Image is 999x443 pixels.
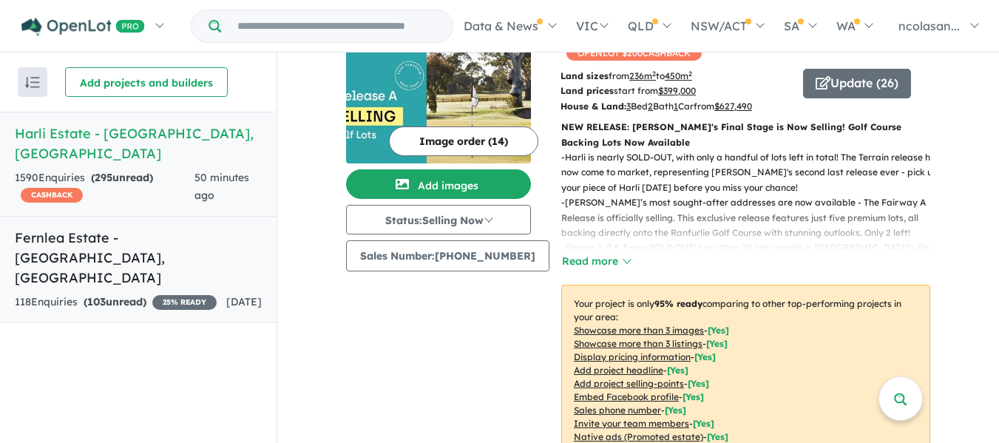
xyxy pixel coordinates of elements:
[346,240,549,271] button: Sales Number:[PHONE_NUMBER]
[194,171,249,202] span: 50 minutes ago
[708,325,729,336] span: [ Yes ]
[561,253,631,270] button: Read more
[706,338,728,349] span: [ Yes ]
[15,124,262,163] h5: Harli Estate - [GEOGRAPHIC_DATA] , [GEOGRAPHIC_DATA]
[683,391,704,402] span: [ Yes ]
[561,85,614,96] b: Land prices
[15,294,217,311] div: 118 Enquir ies
[95,171,112,184] span: 295
[574,418,689,429] u: Invite your team members
[561,84,792,98] p: start from
[574,391,679,402] u: Embed Facebook profile
[389,126,538,156] button: Image order (14)
[656,70,692,81] span: to
[21,188,83,203] span: CASHBACK
[658,85,696,96] u: $ 399,000
[665,70,692,81] u: 450 m
[674,101,678,112] u: 1
[566,46,702,61] span: OPENLOT $ 200 CASHBACK
[152,295,217,310] span: 25 % READY
[688,70,692,78] sup: 2
[87,295,106,308] span: 103
[15,228,262,288] h5: Fernlea Estate - [GEOGRAPHIC_DATA] , [GEOGRAPHIC_DATA]
[667,365,688,376] span: [ Yes ]
[561,99,792,114] p: Bed Bath Car from
[224,10,450,42] input: Try estate name, suburb, builder or developer
[693,418,714,429] span: [ Yes ]
[574,338,702,349] u: Showcase more than 3 listings
[561,240,942,271] p: - Stages 1, 2 & 3 now SOLD OUT! Less than 20 lots remain in [GEOGRAPHIC_DATA]'s final stage, Stag...
[714,101,752,112] u: $ 627,490
[15,169,194,205] div: 1590 Enquir ies
[25,77,40,88] img: sort.svg
[84,295,146,308] strong: ( unread)
[21,18,145,36] img: Openlot PRO Logo White
[91,171,153,184] strong: ( unread)
[898,18,960,33] span: ncolasan...
[654,298,702,309] b: 95 % ready
[707,431,728,442] span: [Yes]
[561,150,942,195] p: - Harli is nearly SOLD-OUT, with only a handful of lots left in total! The Terrain release has no...
[648,101,653,112] u: 2
[574,405,661,416] u: Sales phone number
[626,101,631,112] u: 3
[226,295,262,308] span: [DATE]
[346,23,531,163] a: Harli Estate - Cranbourne West LogoHarli Estate - Cranbourne West
[561,101,626,112] b: House & Land:
[694,351,716,362] span: [ Yes ]
[574,431,703,442] u: Native ads (Promoted estate)
[688,378,709,389] span: [ Yes ]
[574,325,704,336] u: Showcase more than 3 images
[346,169,531,199] button: Add images
[629,70,656,81] u: 236 m
[665,405,686,416] span: [ Yes ]
[65,67,228,97] button: Add projects and builders
[561,70,609,81] b: Land sizes
[574,351,691,362] u: Display pricing information
[346,53,531,163] img: Harli Estate - Cranbourne West
[574,365,663,376] u: Add project headline
[561,69,792,84] p: from
[346,205,531,234] button: Status:Selling Now
[652,70,656,78] sup: 2
[561,195,942,240] p: - [PERSON_NAME]’s most sought-after addresses are now available - The Fairway A Release is offici...
[574,378,684,389] u: Add project selling-points
[803,69,911,98] button: Update (26)
[561,120,930,150] p: NEW RELEASE: [PERSON_NAME]'s Final Stage is Now Selling! Golf Course Backing Lots Now Available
